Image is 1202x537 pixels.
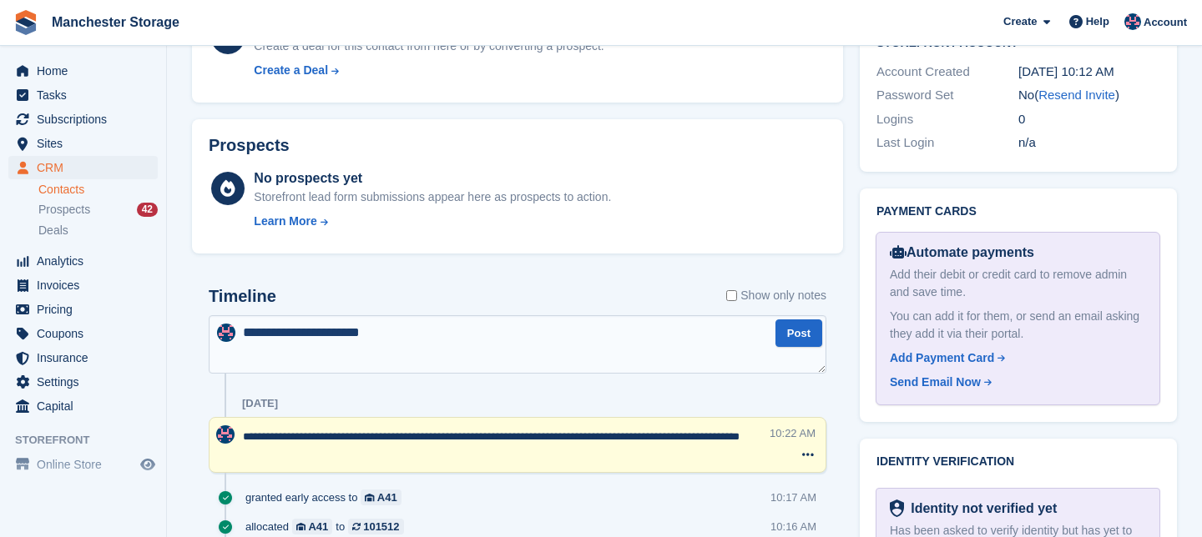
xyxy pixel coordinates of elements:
[770,489,816,505] div: 10:17 AM
[38,182,158,198] a: Contacts
[876,86,1018,105] div: Password Set
[726,287,737,304] input: Show only notes
[890,266,1146,301] div: Add their debit or credit card to remove admin and save time.
[770,519,816,534] div: 10:16 AM
[1018,86,1160,105] div: No
[890,349,1139,367] a: Add Payment Card
[363,519,399,534] div: 101512
[1144,14,1187,31] span: Account
[8,108,158,131] a: menu
[37,298,137,321] span: Pricing
[254,168,611,188] div: No prospects yet
[876,455,1160,469] h2: Identity verification
[15,432,166,449] span: Storefront
[37,453,137,476] span: Online Store
[8,394,158,418] a: menu
[254,213,316,230] div: Learn More
[890,499,904,518] img: Identity Verification Ready
[8,156,158,179] a: menu
[8,298,158,321] a: menu
[8,132,158,155] a: menu
[890,243,1146,263] div: Automate payments
[876,205,1160,218] h2: Payment cards
[37,156,137,179] span: CRM
[254,38,604,55] div: Create a deal for this contact from here or by converting a prospect.
[348,519,403,534] a: 101512
[37,394,137,418] span: Capital
[726,287,826,304] label: Show only notes
[890,349,994,367] div: Add Payment Card
[775,319,822,347] button: Post
[38,202,90,218] span: Prospects
[890,374,981,391] div: Send Email Now
[38,201,158,218] a: Prospects 42
[308,519,328,534] div: A41
[876,133,1018,153] div: Last Login
[1003,13,1037,30] span: Create
[242,397,278,410] div: [DATE]
[377,489,397,505] div: A41
[45,8,186,36] a: Manchester Storage
[292,519,332,534] a: A41
[37,370,137,394] span: Settings
[876,63,1018,82] div: Account Created
[8,249,158,273] a: menu
[37,132,137,155] span: Sites
[37,249,137,273] span: Analytics
[13,10,38,35] img: stora-icon-8386f47178a22dfd0bd8f6a31ec36ba5ce8667c1dd55bd0f319d3a0aa187defe.svg
[137,203,158,217] div: 42
[242,519,412,534] div: allocated to
[37,83,137,107] span: Tasks
[38,223,68,238] span: Deals
[8,59,158,83] a: menu
[1086,13,1109,30] span: Help
[770,425,816,441] div: 10:22 AM
[1038,88,1115,102] a: Resend Invite
[138,454,158,474] a: Preview store
[37,346,137,369] span: Insurance
[361,489,401,505] a: A41
[1018,63,1160,82] div: [DATE] 10:12 AM
[254,62,328,79] div: Create a Deal
[254,213,611,230] a: Learn More
[242,489,410,505] div: granted early access to
[1018,110,1160,129] div: 0
[8,370,158,394] a: menu
[37,59,137,83] span: Home
[8,453,158,476] a: menu
[37,274,137,297] span: Invoices
[8,346,158,369] a: menu
[8,274,158,297] a: menu
[890,308,1146,343] div: You can add it for them, or send an email asking they add it via their portal.
[254,62,604,79] a: Create a Deal
[254,188,611,206] div: Storefront lead form submissions appear here as prospects to action.
[209,136,290,155] h2: Prospects
[1034,88,1119,102] span: ( )
[876,110,1018,129] div: Logins
[1018,133,1160,153] div: n/a
[8,83,158,107] a: menu
[37,108,137,131] span: Subscriptions
[904,499,1057,519] div: Identity not verified yet
[209,287,276,306] h2: Timeline
[8,322,158,345] a: menu
[38,222,158,239] a: Deals
[37,322,137,345] span: Coupons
